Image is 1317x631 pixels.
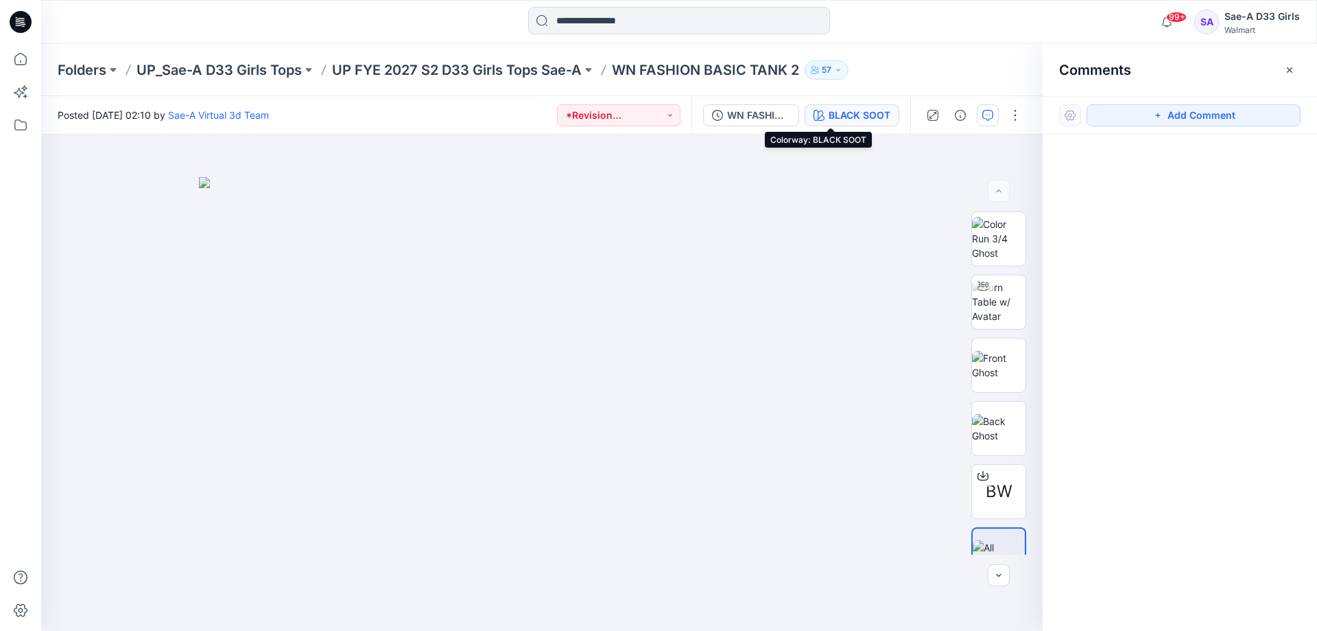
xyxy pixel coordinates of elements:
button: 57 [805,60,849,80]
p: 57 [822,62,831,78]
span: BW [986,479,1012,504]
h2: Comments [1059,62,1131,78]
div: BLACK SOOT [829,108,890,123]
a: UP FYE 2027 S2 D33 Girls Tops Sae-A [332,60,582,80]
img: Back Ghost [972,414,1025,443]
a: Sae-A Virtual 3d Team [168,109,269,121]
a: Folders [58,60,106,80]
div: WN FASHION BASIC TANK 2_FULL COLORWAYS [727,108,790,123]
img: Color Run 3/4 Ghost [972,217,1025,260]
button: BLACK SOOT [805,104,899,126]
div: Sae-A D33 Girls [1224,8,1300,25]
span: Posted [DATE] 02:10 by [58,108,269,122]
img: All colorways [973,540,1025,569]
img: Front Ghost [972,351,1025,380]
p: WN FASHION BASIC TANK 2 [612,60,799,80]
img: Turn Table w/ Avatar [972,280,1025,323]
div: Walmart [1224,25,1300,35]
button: Details [949,104,971,126]
a: UP_Sae-A D33 Girls Tops [137,60,302,80]
div: SA [1194,10,1219,34]
button: WN FASHION BASIC TANK 2_FULL COLORWAYS [703,104,799,126]
span: 99+ [1166,12,1187,23]
button: Add Comment [1087,104,1301,126]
